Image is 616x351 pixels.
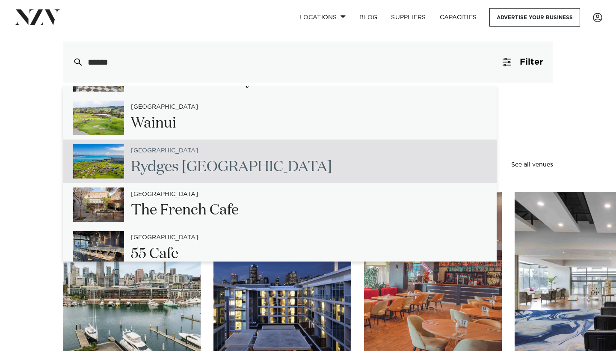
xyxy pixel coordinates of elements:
a: BLOG [352,8,384,27]
a: Locations [293,8,352,27]
small: [GEOGRAPHIC_DATA] [131,148,198,154]
a: Capacities [433,8,484,27]
h2: Rydges [GEOGRAPHIC_DATA] [131,158,332,177]
small: [GEOGRAPHIC_DATA] [131,191,198,198]
small: [GEOGRAPHIC_DATA] [131,235,198,241]
img: nzv-logo.png [14,9,60,25]
span: Filter [520,58,543,66]
img: FMZlr4XtoqxgN9IbAMOh9UFF5D7bANwgFSs2i0Vd.jpg [73,144,124,178]
button: Filter [492,42,553,83]
img: vnBvGCEsUXLaM4lkWxKjgj6nCbXO3eHJnD3qQXZ6.jpg [73,101,124,135]
a: SUPPLIERS [384,8,432,27]
img: 1JlOwUg4ZRL23B9snsrzJ3HrgmbVXgwoiXn5vVwM.jpg [73,231,124,265]
h2: 55 Cafe [131,244,198,264]
img: qDoEqOk77T6VTRdrtRax6MTC1keHUrUL5THjF4FF.jpg [73,187,124,222]
h2: The French Cafe [131,201,239,220]
a: See all venues [511,162,553,168]
a: Advertise your business [489,8,580,27]
small: [GEOGRAPHIC_DATA] [131,104,198,110]
h2: Wainui [131,114,198,133]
